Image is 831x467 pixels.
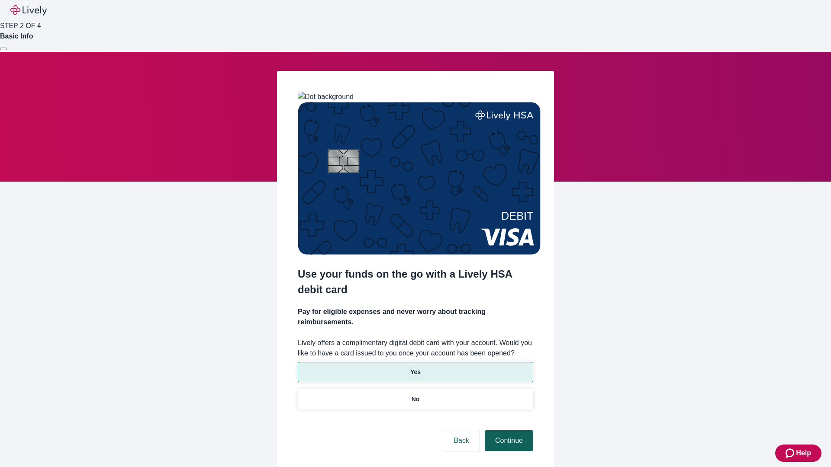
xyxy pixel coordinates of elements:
[298,92,354,102] img: Dot background
[775,445,821,462] button: Zendesk support iconHelp
[298,102,541,255] img: Debit card
[796,448,811,458] span: Help
[410,368,421,377] p: Yes
[10,5,47,16] img: Lively
[786,448,796,458] svg: Zendesk support icon
[298,307,533,327] h4: Pay for eligible expenses and never worry about tracking reimbursements.
[485,430,533,451] button: Continue
[298,389,533,409] button: No
[298,362,533,382] button: Yes
[298,338,533,358] label: Lively offers a complimentary digital debit card with your account. Would you like to have a card...
[298,266,533,297] h2: Use your funds on the go with a Lively HSA debit card
[443,430,480,451] button: Back
[412,395,420,404] p: No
